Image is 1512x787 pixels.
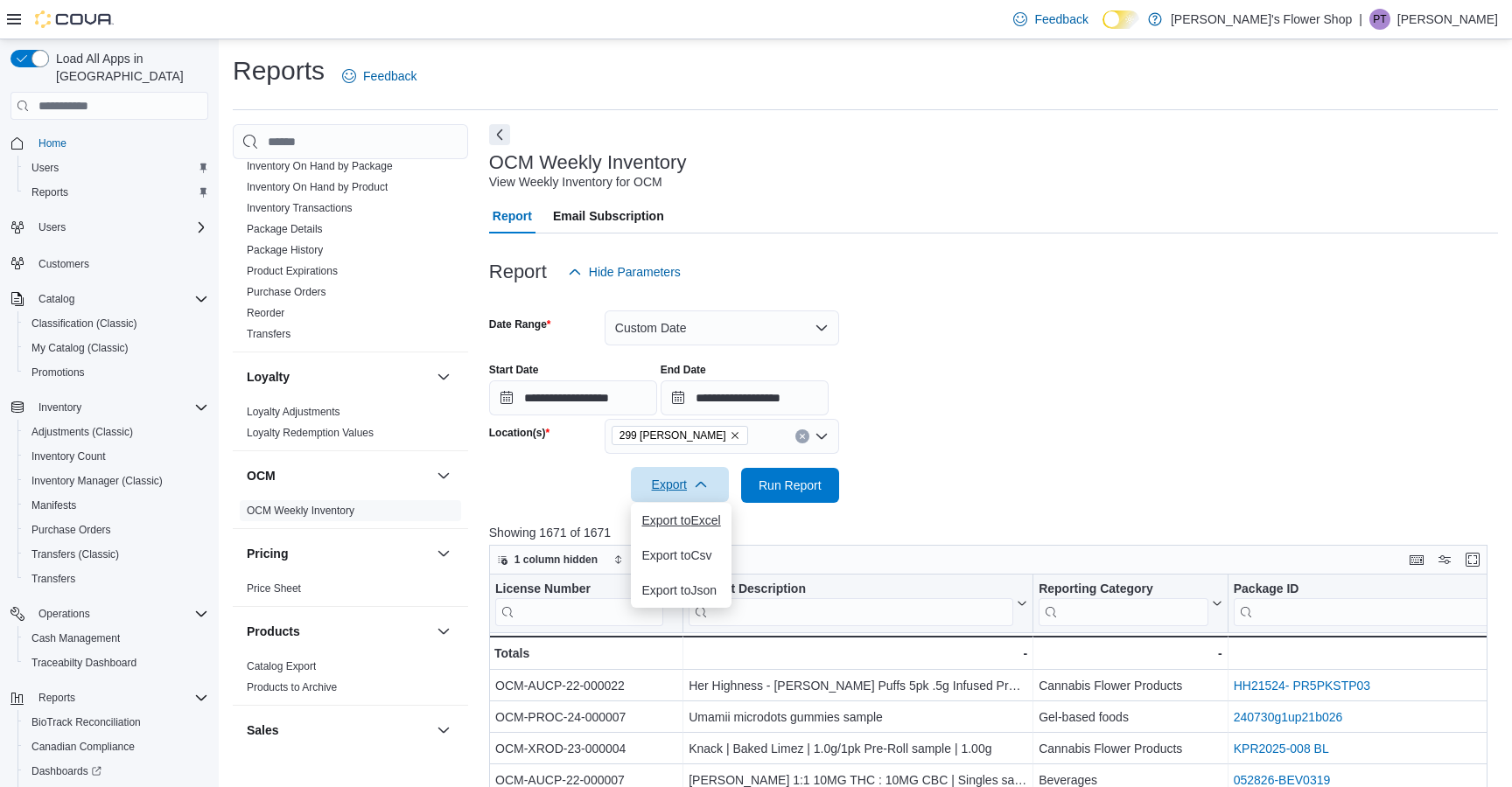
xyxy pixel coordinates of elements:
span: Package History [247,243,323,257]
span: Transfers [247,327,290,341]
span: Price Sheet [247,582,301,595]
button: Pricing [433,543,454,564]
span: Run Report [759,477,822,494]
span: Cash Management [31,631,120,645]
a: Traceabilty Dashboard [24,652,143,673]
span: Purchase Orders [24,519,208,540]
span: Home [31,132,208,154]
button: Users [17,156,215,180]
span: Operations [31,603,208,624]
span: 299 [PERSON_NAME] [619,427,726,444]
button: Products [247,623,430,640]
a: Manifests [24,495,83,516]
a: Users [24,157,66,178]
button: Operations [31,603,97,624]
span: Canadian Compliance [24,736,208,757]
span: 1 column hidden [514,553,598,567]
button: Custom Date [605,310,839,345]
span: Reorder [247,306,284,320]
button: Sales [247,721,430,739]
div: Umamii microdots gummies sample [689,707,1027,728]
button: Open list of options [815,429,829,443]
button: Export [631,467,729,502]
button: Cash Management [17,626,215,651]
span: Promotions [31,366,85,380]
h3: Report [489,261,547,282]
button: OCM [433,465,454,486]
a: Reports [24,182,75,203]
button: Next [489,124,510,145]
span: Inventory Count [24,446,208,467]
a: Classification (Classic) [24,313,144,334]
span: Loyalty Redemption Values [247,426,374,440]
span: Reports [38,691,75,705]
button: Home [3,130,215,156]
img: Cova [35,10,114,28]
button: Keyboard shortcuts [1406,549,1427,570]
span: OCM Weekly Inventory [247,504,354,518]
div: - [1039,643,1222,664]
p: Showing 1671 of 1671 [489,524,1498,541]
span: Purchase Orders [247,285,326,299]
span: Report [493,198,532,233]
h3: Pricing [247,545,288,562]
span: Users [31,161,59,175]
button: Loyalty [247,368,430,386]
span: 299 Knickerbocker [612,426,748,445]
button: Export toJson [631,573,731,608]
button: Transfers (Classic) [17,542,215,567]
span: Email Subscription [553,198,664,233]
span: Inventory Transactions [247,201,353,215]
button: Enter fullscreen [1462,549,1483,570]
a: Transfers (Classic) [24,544,126,565]
span: Customers [31,252,208,274]
div: Reporting Category [1039,582,1208,626]
span: My Catalog (Classic) [24,338,208,359]
span: My Catalog (Classic) [31,341,129,355]
a: BioTrack Reconciliation [24,712,148,733]
p: | [1359,9,1362,30]
span: Adjustments (Classic) [24,421,208,442]
span: Promotions [24,362,208,383]
span: Inventory [38,400,81,414]
span: Reports [31,687,208,708]
a: Inventory Count [24,446,113,467]
span: Adjustments (Classic) [31,425,133,439]
input: Press the down key to open a popover containing a calendar. [489,380,657,415]
span: Inventory On Hand by Package [247,159,393,173]
input: Press the down key to open a popover containing a calendar. [661,380,829,415]
span: Hide Parameters [589,263,681,281]
button: Reporting Category [1039,582,1222,626]
span: Transfers [24,568,208,589]
a: Feedback [1006,2,1095,37]
span: Dashboards [24,761,208,782]
button: Pricing [247,545,430,562]
span: Transfers (Classic) [31,547,119,561]
div: OCM-AUCP-22-000022 [495,675,677,696]
div: License Number [495,582,663,626]
button: Products [433,621,454,642]
h3: Sales [247,721,279,739]
button: Manifests [17,493,215,518]
button: Loyalty [433,366,454,387]
a: KPR2025-008 BL [1234,742,1329,756]
span: Manifests [31,498,76,512]
input: Dark Mode [1102,10,1139,29]
div: Knack | Baked Limez | 1.0g/1pk Pre-Roll sample | 1.00g [689,738,1027,759]
span: Home [38,136,66,150]
div: Product Description [689,582,1013,626]
button: Customers [3,250,215,275]
button: Export toExcel [631,503,731,538]
span: Inventory Manager (Classic) [31,474,163,488]
span: Classification (Classic) [24,313,208,334]
div: OCM-PROC-24-000007 [495,707,677,728]
span: Product Expirations [247,264,338,278]
button: 1 column hidden [490,549,605,570]
span: Operations [38,607,90,621]
span: Load All Apps in [GEOGRAPHIC_DATA] [49,50,208,85]
button: Export toCsv [631,538,731,573]
a: Loyalty Redemption Values [247,427,374,439]
button: Clear input [795,429,809,443]
span: Feedback [363,67,416,85]
label: End Date [661,363,706,377]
